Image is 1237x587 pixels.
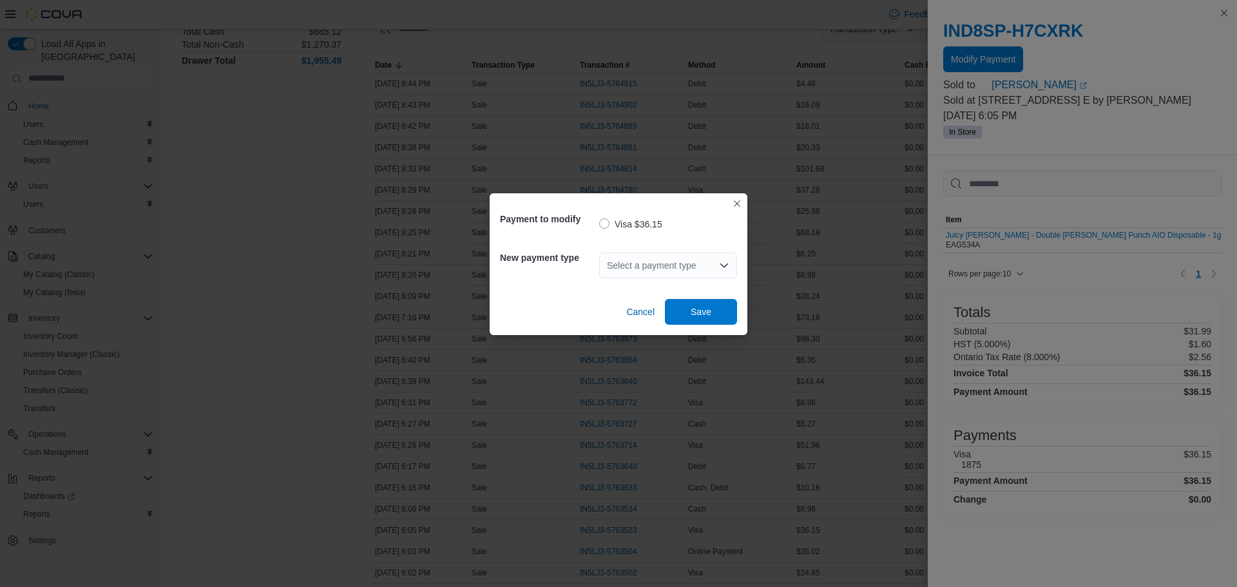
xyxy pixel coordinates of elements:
button: Closes this modal window [729,196,745,211]
button: Save [665,299,737,325]
input: Accessible screen reader label [607,258,608,273]
button: Cancel [621,299,660,325]
label: Visa $36.15 [599,217,662,232]
button: Open list of options [719,260,729,271]
span: Cancel [626,305,655,318]
span: Save [691,305,711,318]
h5: New payment type [500,245,597,271]
h5: Payment to modify [500,206,597,232]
